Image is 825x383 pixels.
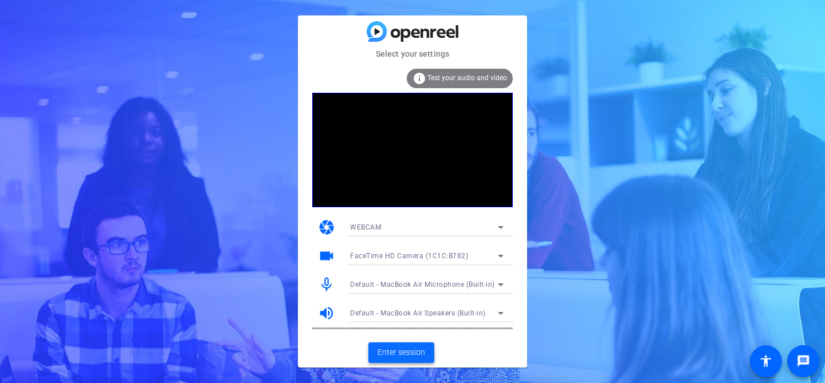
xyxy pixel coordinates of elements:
span: Enter session [378,346,425,358]
span: Default - MacBook Air Microphone (Built-in) [350,281,495,289]
mat-icon: accessibility [759,354,773,368]
button: Enter session [368,342,434,363]
mat-icon: camera [318,219,335,236]
mat-icon: message [796,354,810,368]
mat-icon: info [412,72,426,85]
span: FaceTime HD Camera (1C1C:B782) [350,252,468,260]
mat-card-subtitle: Select your settings [298,48,527,60]
mat-icon: volume_up [318,305,335,322]
mat-icon: videocam [318,247,335,264]
img: blue-gradient.svg [367,21,458,41]
mat-icon: mic_none [318,276,335,293]
span: Test your audio and video [427,74,507,82]
span: WEBCAM [350,223,381,231]
span: Default - MacBook Air Speakers (Built-in) [350,309,486,317]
